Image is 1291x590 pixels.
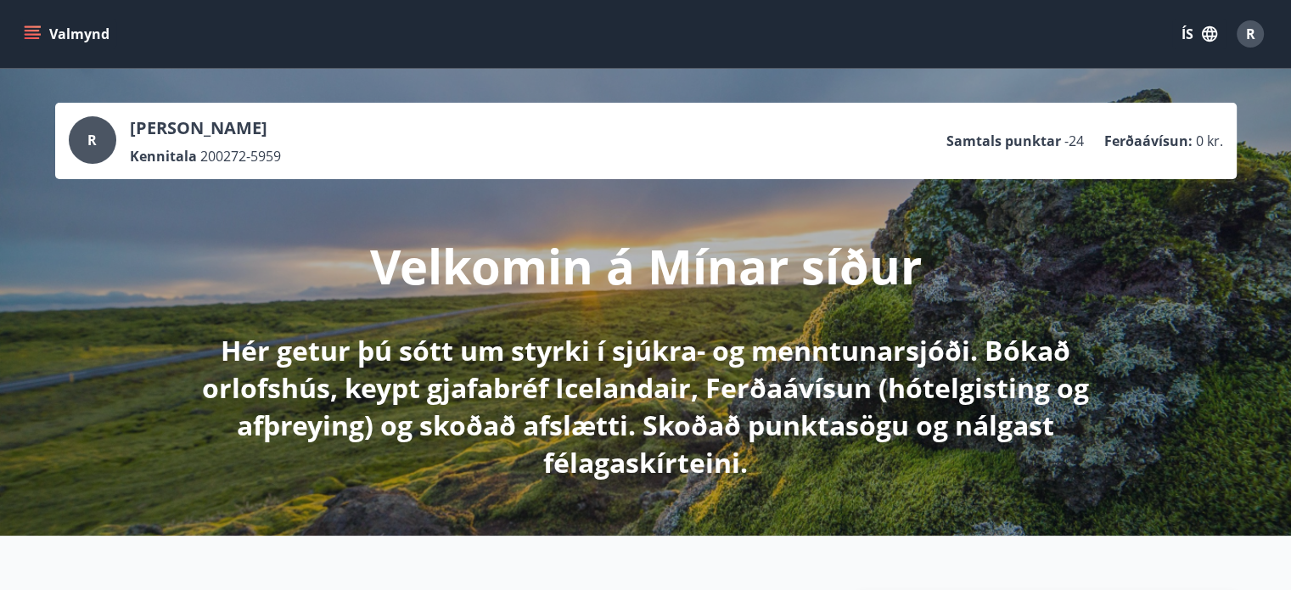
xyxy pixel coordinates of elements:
p: Hér getur þú sótt um styrki í sjúkra- og menntunarsjóði. Bókað orlofshús, keypt gjafabréf Iceland... [198,332,1094,481]
p: Ferðaávísun : [1104,132,1193,150]
p: [PERSON_NAME] [130,116,281,140]
span: R [1246,25,1255,43]
span: R [87,131,97,149]
p: Samtals punktar [946,132,1061,150]
span: -24 [1064,132,1084,150]
button: ÍS [1172,19,1226,49]
button: menu [20,19,116,49]
span: 0 kr. [1196,132,1223,150]
button: R [1230,14,1271,54]
span: 200272-5959 [200,147,281,166]
p: Velkomin á Mínar síður [370,233,922,298]
p: Kennitala [130,147,197,166]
